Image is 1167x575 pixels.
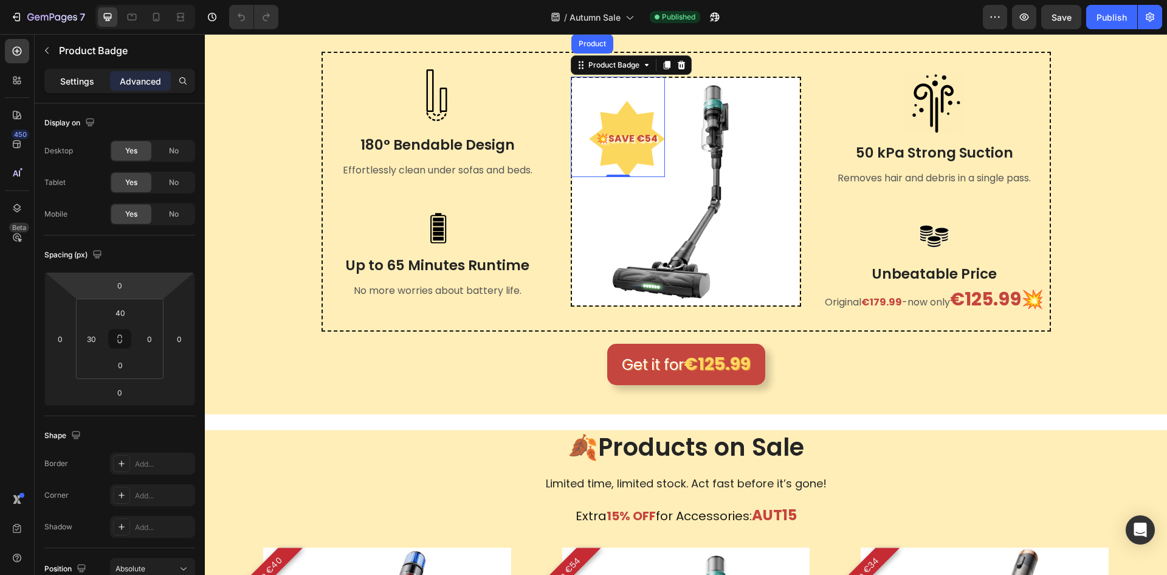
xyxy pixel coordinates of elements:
[402,310,560,351] a: Get it for€125.99
[135,522,192,533] div: Add...
[125,209,137,220] span: Yes
[616,231,844,249] p: Unbeatable Price
[44,115,97,131] div: Display on
[170,330,188,348] input: 0
[125,145,137,156] span: Yes
[632,513,686,567] pre: Save €34
[169,209,179,220] span: No
[44,490,69,501] div: Corner
[80,10,85,24] p: 7
[12,130,29,139] div: 450
[169,145,179,156] span: No
[44,177,66,188] div: Tablet
[417,317,546,344] p: Get it for
[44,145,73,156] div: Desktop
[564,11,567,24] span: /
[1126,515,1155,545] div: Open Intercom Messenger
[371,6,404,13] div: Product
[34,513,88,567] pre: Save €40
[169,177,179,188] span: No
[51,330,69,348] input: 0
[119,248,347,266] p: No more worries about battery life.
[205,34,1167,575] iframe: Design area
[229,5,278,29] div: Undo/Redo
[656,261,697,275] strong: €179.99
[215,176,251,212] img: Alt Image
[135,459,192,470] div: Add...
[108,304,133,322] input: 40px
[119,223,347,241] p: Up to 65 Minutes Runtime
[38,470,924,493] p: Extra for Accessories:
[140,330,159,348] input: 0px
[9,223,29,232] div: Beta
[616,257,844,277] p: Original now only
[332,513,387,567] pre: Save €54
[125,177,137,188] span: Yes
[59,43,190,58] p: Product Badge
[699,39,760,100] img: Alt Image
[135,490,192,501] div: Add...
[616,110,844,128] p: 50 kPa Strong Suction
[108,356,133,374] input: 0px
[711,184,748,220] img: Alt Image
[82,330,100,348] input: 30px
[402,473,451,490] strong: 15% OFF
[44,247,105,263] div: Spacing (px)
[616,136,844,153] p: Removes hair and debris in a single pass.
[38,442,924,456] p: Limited time, limited stock. Act fast before it’s gone!
[44,458,68,469] div: Border
[479,318,546,342] strong: €125.99
[1041,5,1081,29] button: Save
[1096,11,1127,24] div: Publish
[745,252,839,278] strong: €125.99💥
[108,383,132,402] input: 0
[115,564,145,573] span: Absolute
[384,89,460,121] pre: 💥SAVE €54
[36,396,926,430] h2: 🍂Products on Sale
[120,75,161,88] p: Advanced
[44,521,72,532] div: Shadow
[5,5,91,29] button: 7
[662,12,695,23] span: Published
[44,209,67,220] div: Mobile
[697,261,703,275] span: -
[1052,12,1072,23] span: Save
[381,26,437,37] div: Product Badge
[108,276,132,294] input: 0
[60,75,94,88] p: Settings
[570,11,621,24] span: Autumn Sale
[547,471,592,491] strong: AUT15
[1086,5,1137,29] button: Publish
[44,428,83,444] div: Shape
